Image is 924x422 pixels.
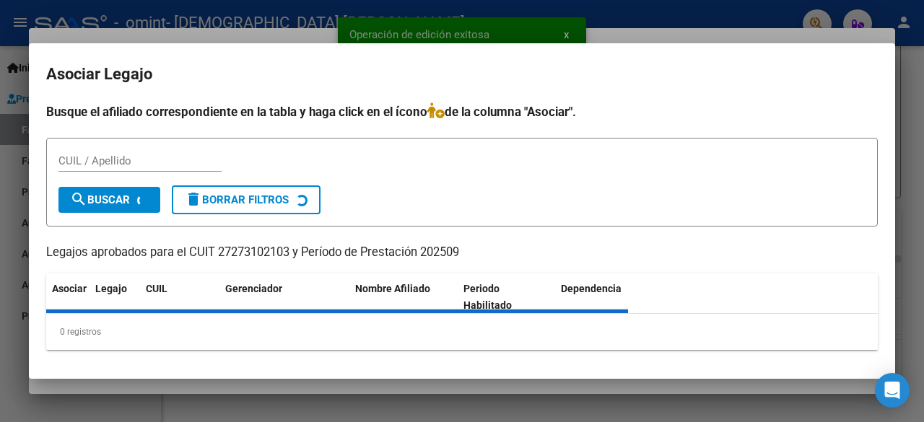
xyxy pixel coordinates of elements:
button: Borrar Filtros [172,185,321,214]
datatable-header-cell: Asociar [46,273,90,321]
mat-icon: delete [185,190,202,208]
span: Gerenciador [225,283,282,294]
span: CUIL [146,283,167,294]
div: Open Intercom Messenger [875,373,910,408]
h4: Busque el afiliado correspondiente en la tabla y haga click en el ícono de la columna "Asociar". [46,102,878,121]
datatable-header-cell: Legajo [90,273,140,321]
span: Buscar [70,193,130,206]
p: Legajos aprobados para el CUIT 27273102103 y Período de Prestación 202509 [46,244,878,262]
span: Legajo [95,283,127,294]
span: Borrar Filtros [185,193,289,206]
span: Dependencia [561,283,622,294]
datatable-header-cell: Nombre Afiliado [349,273,458,321]
span: Asociar [52,283,87,294]
datatable-header-cell: Gerenciador [219,273,349,321]
datatable-header-cell: CUIL [140,273,219,321]
mat-icon: search [70,190,87,208]
datatable-header-cell: Periodo Habilitado [458,273,555,321]
datatable-header-cell: Dependencia [555,273,663,321]
button: Buscar [58,187,160,213]
div: 0 registros [46,314,878,350]
h2: Asociar Legajo [46,61,878,88]
span: Nombre Afiliado [355,283,430,294]
span: Periodo Habilitado [463,283,512,311]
